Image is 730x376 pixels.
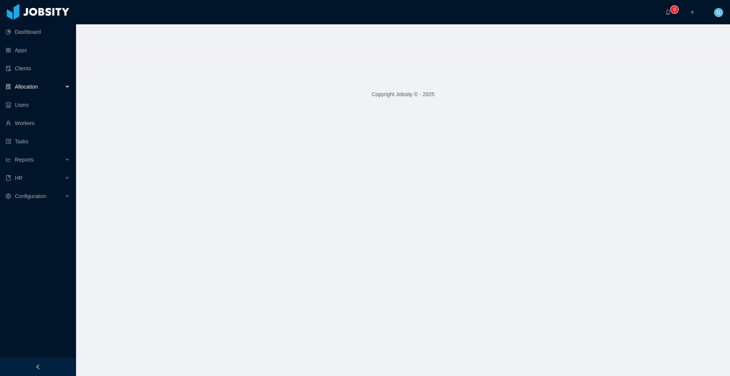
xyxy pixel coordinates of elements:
a: icon: profileTasks [6,134,70,149]
i: icon: line-chart [6,157,11,162]
span: HR [15,175,22,181]
i: icon: setting [6,194,11,199]
a: icon: userWorkers [6,116,70,131]
span: Allocation [15,84,38,90]
i: icon: plus [690,10,695,15]
span: Configuration [15,193,46,199]
a: icon: robotUsers [6,97,70,113]
sup: 0 [671,6,678,13]
i: icon: book [6,175,11,181]
a: icon: appstoreApps [6,43,70,58]
span: G [717,8,721,17]
i: icon: bell [665,10,671,15]
span: Reports [15,157,33,163]
a: icon: auditClients [6,61,70,76]
i: icon: solution [6,84,11,89]
a: icon: pie-chartDashboard [6,24,70,40]
footer: Copyright Jobsity © - 2025 [76,81,730,108]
